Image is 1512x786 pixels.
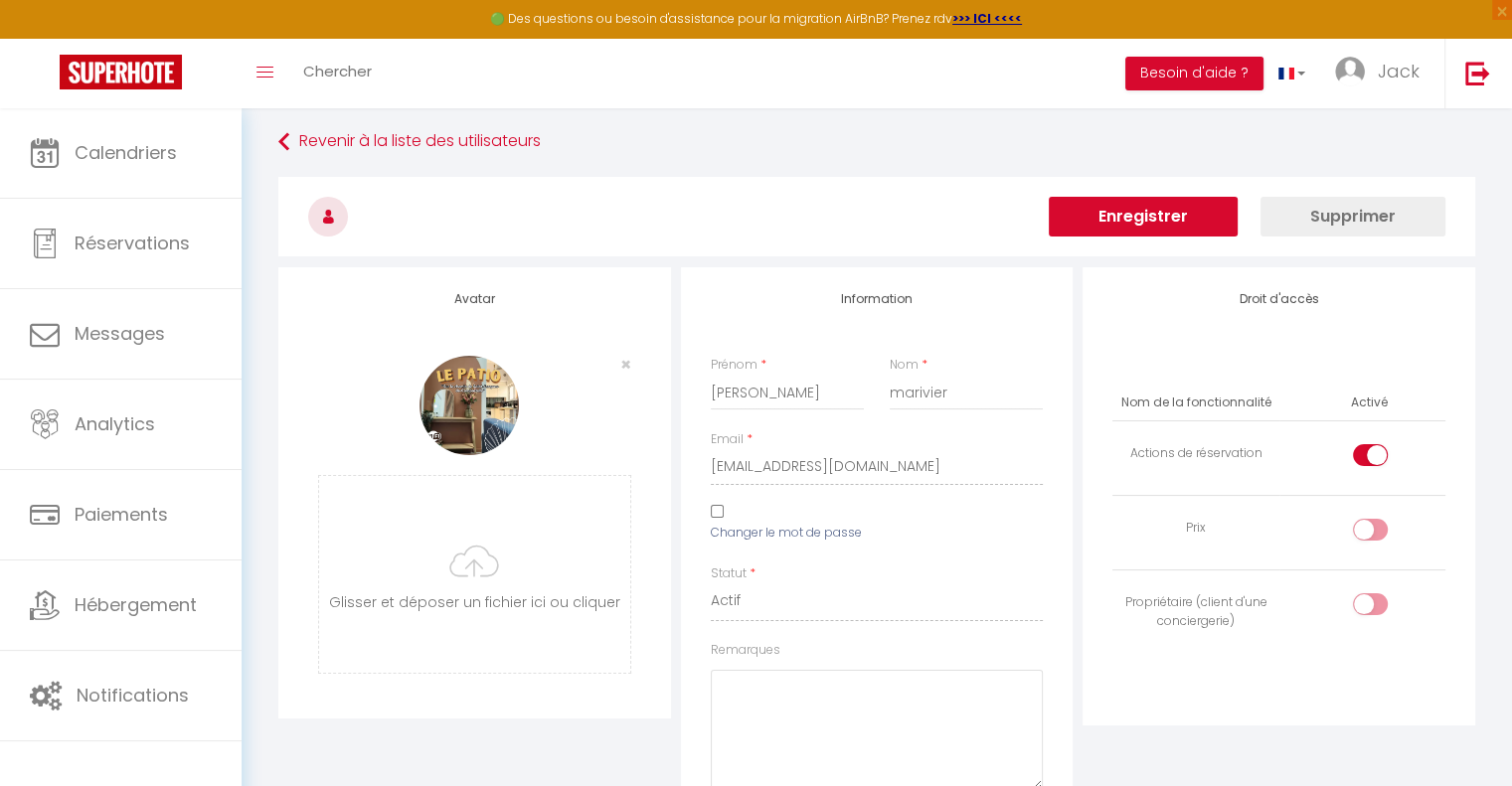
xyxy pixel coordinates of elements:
label: Prénom [711,356,757,375]
span: Calendriers [75,140,177,165]
button: Besoin d'aide ? [1125,57,1263,90]
span: Jack [1378,59,1420,83]
label: Remarques [711,641,780,660]
div: Propriétaire (client d'une conciergerie) [1120,593,1270,631]
th: Activé [1343,386,1396,420]
img: NO IMAGE [420,356,519,455]
a: Revenir à la liste des utilisateurs [278,124,1475,160]
a: Chercher [288,39,387,108]
a: ... Jack [1320,39,1444,108]
span: × [620,352,631,377]
label: Nom [890,356,919,375]
div: Prix [1120,519,1270,538]
button: Close [620,356,631,374]
img: Super Booking [60,55,182,89]
span: Paiements [75,502,168,527]
img: ... [1335,57,1365,86]
button: Enregistrer [1049,197,1238,236]
th: Nom de la fonctionnalité [1112,386,1278,420]
h4: Avatar [308,292,641,306]
span: Chercher [303,61,372,81]
span: Messages [75,321,165,346]
span: Analytics [75,411,155,436]
label: Email [711,430,744,449]
img: logout [1465,61,1490,85]
div: Actions de réservation [1120,444,1270,463]
h4: Droit d'accès [1112,292,1445,306]
h4: Information [711,292,1044,306]
span: Réservations [75,231,190,255]
label: Statut [711,564,747,583]
span: Hébergement [75,592,197,617]
a: >>> ICI <<<< [952,10,1022,27]
span: Notifications [77,683,189,707]
button: Supprimer [1260,197,1445,236]
label: Changer le mot de passe [711,524,862,543]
